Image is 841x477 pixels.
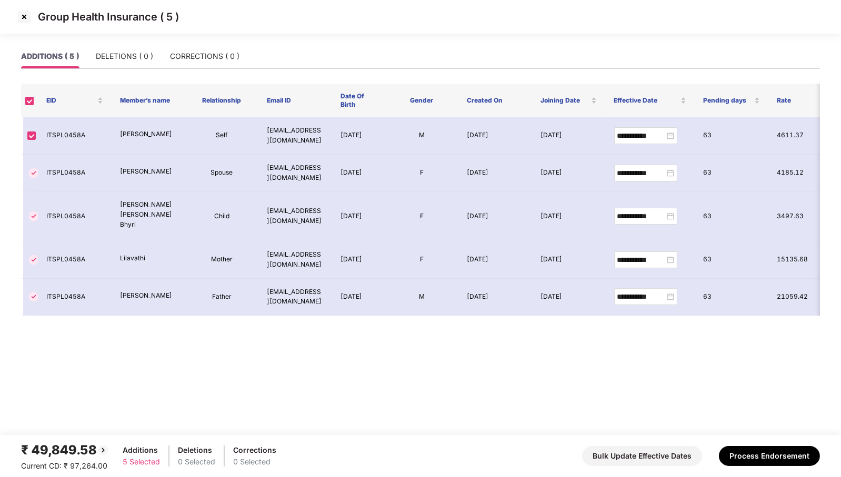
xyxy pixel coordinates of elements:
td: Spouse [185,155,259,192]
span: Pending days [703,96,752,105]
td: [DATE] [532,279,606,316]
th: Effective Date [605,84,695,117]
td: [EMAIL_ADDRESS][DOMAIN_NAME] [258,279,332,316]
div: ₹ 49,849.58 [21,440,109,460]
td: [DATE] [458,191,532,241]
div: 5 Selected [123,456,160,468]
img: svg+xml;base64,PHN2ZyBpZD0iVGljay0zMngzMiIgeG1sbnM9Imh0dHA6Ly93d3cudzMub3JnLzIwMDAvc3ZnIiB3aWR0aD... [27,210,40,222]
td: M [385,279,458,316]
th: Relationship [185,84,259,117]
div: Corrections [233,444,276,456]
div: CORRECTIONS ( 0 ) [170,50,239,62]
button: Bulk Update Effective Dates [582,446,702,466]
td: [DATE] [458,241,532,279]
th: Gender [385,84,458,117]
td: F [385,241,458,279]
th: Joining Date [532,84,606,117]
th: Email ID [258,84,332,117]
td: 63 [695,191,769,241]
td: [EMAIL_ADDRESS][DOMAIN_NAME] [258,191,332,241]
td: ITSPL0458A [38,191,112,241]
td: ITSPL0458A [38,155,112,192]
p: Group Health Insurance ( 5 ) [38,11,179,23]
td: [DATE] [332,117,385,155]
span: EID [46,96,95,105]
td: 63 [695,241,769,279]
td: Father [185,279,259,316]
td: [DATE] [458,117,532,155]
p: Lilavathi [120,253,177,263]
th: EID [38,84,112,117]
div: 0 Selected [178,456,215,468]
td: [DATE] [532,191,606,241]
td: [DATE] [332,155,385,192]
span: Joining Date [540,96,589,105]
td: ITSPL0458A [38,117,112,155]
span: Current CD: ₹ 97,264.00 [21,461,107,470]
td: [DATE] [332,241,385,279]
div: 0 Selected [233,456,276,468]
p: [PERSON_NAME] [PERSON_NAME] Bhyri [120,200,177,230]
img: svg+xml;base64,PHN2ZyBpZD0iVGljay0zMngzMiIgeG1sbnM9Imh0dHA6Ly93d3cudzMub3JnLzIwMDAvc3ZnIiB3aWR0aD... [27,290,40,303]
td: [DATE] [332,191,385,241]
th: Created On [458,84,532,117]
th: Member’s name [112,84,185,117]
button: Process Endorsement [719,446,820,466]
td: [DATE] [458,279,532,316]
td: [EMAIL_ADDRESS][DOMAIN_NAME] [258,241,332,279]
div: Deletions [178,444,215,456]
td: [DATE] [332,279,385,316]
td: M [385,117,458,155]
td: 63 [695,155,769,192]
img: svg+xml;base64,PHN2ZyBpZD0iVGljay0zMngzMiIgeG1sbnM9Imh0dHA6Ly93d3cudzMub3JnLzIwMDAvc3ZnIiB3aWR0aD... [27,167,40,179]
img: svg+xml;base64,PHN2ZyBpZD0iVGljay0zMngzMiIgeG1sbnM9Imh0dHA6Ly93d3cudzMub3JnLzIwMDAvc3ZnIiB3aWR0aD... [27,253,40,266]
td: Mother [185,241,259,279]
div: DELETIONS ( 0 ) [96,50,153,62]
img: svg+xml;base64,PHN2ZyBpZD0iQ3Jvc3MtMzJ4MzIiIHhtbG5zPSJodHRwOi8vd3d3LnczLm9yZy8yMDAwL3N2ZyIgd2lkdG... [16,8,33,25]
th: Date Of Birth [332,84,385,117]
span: Effective Date [614,96,678,105]
td: [DATE] [458,155,532,192]
td: [DATE] [532,117,606,155]
td: ITSPL0458A [38,241,112,279]
p: [PERSON_NAME] [120,129,177,139]
td: F [385,155,458,192]
td: Self [185,117,259,155]
td: 63 [695,117,769,155]
p: [PERSON_NAME] [120,167,177,177]
td: [DATE] [532,241,606,279]
td: F [385,191,458,241]
img: svg+xml;base64,PHN2ZyBpZD0iQmFjay0yMHgyMCIgeG1sbnM9Imh0dHA6Ly93d3cudzMub3JnLzIwMDAvc3ZnIiB3aWR0aD... [97,444,109,456]
td: [DATE] [532,155,606,192]
td: [EMAIL_ADDRESS][DOMAIN_NAME] [258,155,332,192]
p: [PERSON_NAME] [120,291,177,301]
th: Pending days [695,84,768,117]
td: ITSPL0458A [38,279,112,316]
div: ADDITIONS ( 5 ) [21,50,79,62]
div: Additions [123,444,160,456]
td: [EMAIL_ADDRESS][DOMAIN_NAME] [258,117,332,155]
td: Child [185,191,259,241]
td: 63 [695,279,769,316]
